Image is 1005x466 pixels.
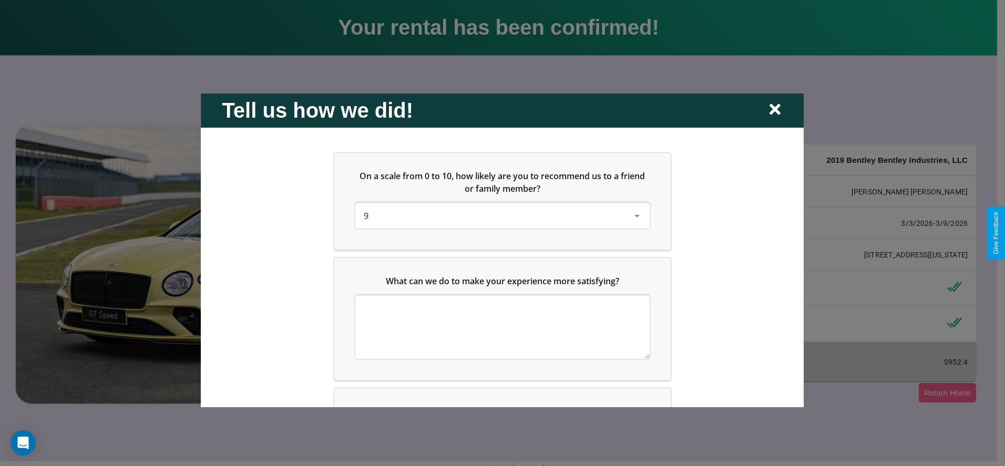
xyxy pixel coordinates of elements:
[355,169,650,194] h5: On a scale from 0 to 10, how likely are you to recommend us to a friend or family member?
[364,210,368,221] span: 9
[386,275,619,286] span: What can we do to make your experience more satisfying?
[334,152,671,249] div: On a scale from 0 to 10, how likely are you to recommend us to a friend or family member?
[222,98,413,122] h2: Tell us how we did!
[366,405,632,417] span: Which of the following features do you value the most in a vehicle?
[992,212,1000,254] div: Give Feedback
[355,203,650,228] div: On a scale from 0 to 10, how likely are you to recommend us to a friend or family member?
[11,430,36,455] div: Open Intercom Messenger
[360,170,648,194] span: On a scale from 0 to 10, how likely are you to recommend us to a friend or family member?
